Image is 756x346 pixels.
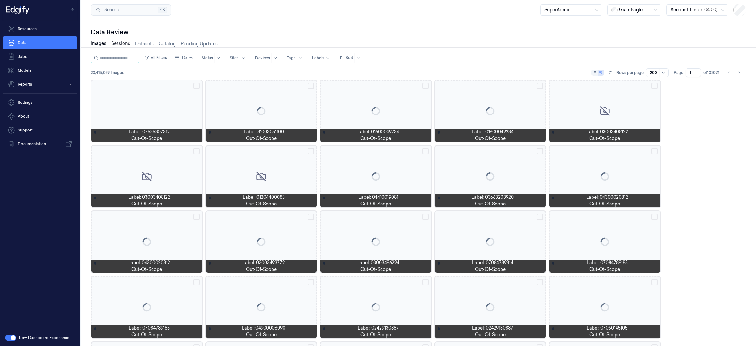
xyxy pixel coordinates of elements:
[308,148,314,154] button: Select row
[243,194,285,201] span: Label: 01204400085
[193,214,200,220] button: Select row
[422,83,429,89] button: Select row
[131,135,162,142] span: out-of-scope
[308,83,314,89] button: Select row
[102,7,119,13] span: Search
[182,55,193,61] span: Dates
[129,325,170,332] span: Label: 07084789185
[246,135,277,142] span: out-of-scope
[193,83,200,89] button: Select row
[472,259,513,266] span: Label: 07084789814
[360,135,391,142] span: out-of-scope
[142,53,169,63] button: All Filters
[3,36,77,49] a: Data
[91,28,746,36] div: Data Review
[3,64,77,77] a: Models
[131,266,162,273] span: out-of-scope
[243,259,285,266] span: Label: 03003493779
[246,201,277,207] span: out-of-scope
[360,332,391,338] span: out-of-scope
[358,325,399,332] span: Label: 02429130887
[537,279,543,285] button: Select row
[308,214,314,220] button: Select row
[181,41,218,47] a: Pending Updates
[422,148,429,154] button: Select row
[3,96,77,109] a: Settings
[475,201,506,207] span: out-of-scope
[674,70,683,75] span: Page
[244,129,284,135] span: Label: 81003051100
[587,259,628,266] span: Label: 07084789185
[589,135,620,142] span: out-of-scope
[537,148,543,154] button: Select row
[308,279,314,285] button: Select row
[3,23,77,35] a: Resources
[358,129,399,135] span: Label: 01600049234
[537,214,543,220] button: Select row
[3,110,77,123] button: About
[246,332,277,338] span: out-of-scope
[131,201,162,207] span: out-of-scope
[589,266,620,273] span: out-of-scope
[91,40,106,47] a: Images
[91,4,171,16] button: Search⌘K
[724,68,743,77] nav: pagination
[589,201,620,207] span: out-of-scope
[172,53,195,63] button: Dates
[651,279,658,285] button: Select row
[193,148,200,154] button: Select row
[587,325,627,332] span: Label: 07050145105
[129,129,170,135] span: Label: 07535307312
[472,325,513,332] span: Label: 02429130887
[472,129,513,135] span: Label: 01600049234
[360,201,391,207] span: out-of-scope
[159,41,176,47] a: Catalog
[475,266,506,273] span: out-of-scope
[651,148,658,154] button: Select row
[3,50,77,63] a: Jobs
[472,194,514,201] span: Label: 03663203920
[242,325,285,332] span: Label: 04900006090
[357,259,399,266] span: Label: 03003496294
[537,83,543,89] button: Select row
[651,214,658,220] button: Select row
[246,266,277,273] span: out-of-scope
[475,332,506,338] span: out-of-scope
[586,194,628,201] span: Label: 04300020812
[129,194,170,201] span: Label: 03003408122
[67,5,77,15] button: Toggle Navigation
[135,41,154,47] a: Datasets
[3,124,77,137] a: Support
[3,138,77,150] a: Documentation
[111,40,130,47] a: Sessions
[128,259,170,266] span: Label: 04300020812
[193,279,200,285] button: Select row
[651,83,658,89] button: Select row
[3,78,77,91] button: Reports
[422,279,429,285] button: Select row
[131,332,162,338] span: out-of-scope
[616,70,644,75] p: Rows per page
[360,266,391,273] span: out-of-scope
[422,214,429,220] button: Select row
[475,135,506,142] span: out-of-scope
[735,68,743,77] button: Go to next page
[589,332,620,338] span: out-of-scope
[91,70,124,75] span: 20,415,029 Images
[358,194,398,201] span: Label: 04410019081
[703,70,719,75] span: of 102076
[587,129,628,135] span: Label: 03003408122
